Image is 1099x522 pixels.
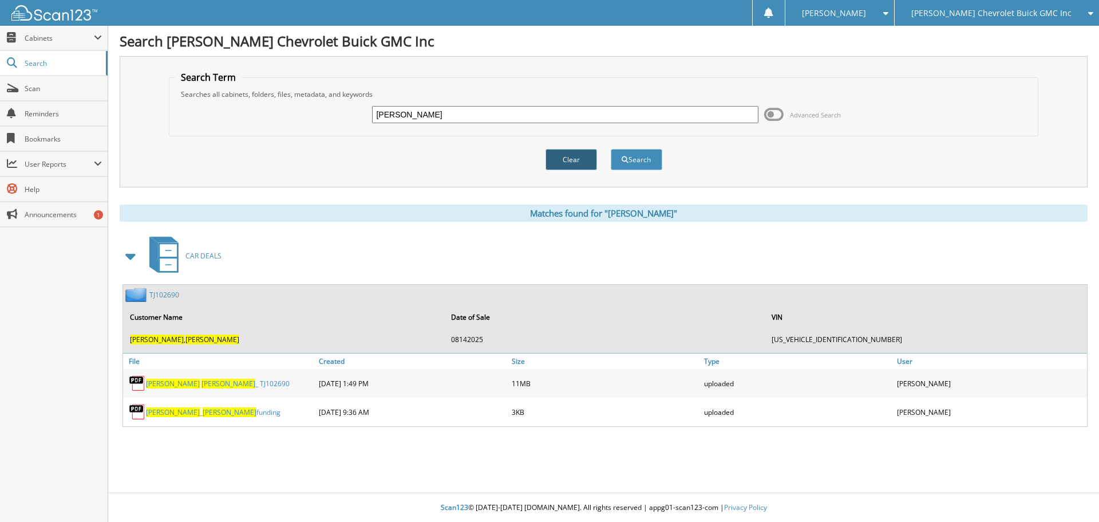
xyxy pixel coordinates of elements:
div: 3KB [509,401,702,423]
div: uploaded [701,372,894,395]
span: [PERSON_NAME] [146,379,200,388]
a: Privacy Policy [724,503,767,512]
span: Reminders [25,109,102,119]
div: [DATE] 9:36 AM [316,401,509,423]
div: 11MB [509,372,702,395]
h1: Search [PERSON_NAME] Chevrolet Buick GMC Inc [120,32,1088,50]
a: Created [316,354,509,369]
span: Cabinets [25,33,94,43]
span: [PERSON_NAME] [130,335,184,344]
a: [PERSON_NAME]_[PERSON_NAME]funding [146,407,280,417]
span: Scan123 [441,503,468,512]
button: Clear [545,149,597,170]
th: Customer Name [124,305,444,329]
a: User [894,354,1087,369]
a: Size [509,354,702,369]
span: Bookmarks [25,134,102,144]
span: Help [25,185,102,194]
span: CAR DEALS [185,251,222,261]
button: Search [611,149,662,170]
span: [PERSON_NAME] [185,335,239,344]
span: Scan [25,84,102,93]
legend: Search Term [175,71,242,84]
div: [DATE] 1:49 PM [316,372,509,395]
div: [PERSON_NAME] [894,372,1087,395]
div: uploaded [701,401,894,423]
a: CAR DEALS [143,233,222,278]
a: [PERSON_NAME] [PERSON_NAME]_ TJ102690 [146,379,290,388]
img: PDF.png [129,403,146,421]
span: [PERSON_NAME] [146,407,200,417]
span: User Reports [25,159,94,169]
div: Searches all cabinets, folders, files, metadata, and keywords [175,89,1033,99]
img: folder2.png [125,288,149,302]
span: [PERSON_NAME] Chevrolet Buick GMC Inc [911,10,1072,17]
span: [PERSON_NAME] [203,407,256,417]
a: Type [701,354,894,369]
td: 08142025 [445,330,765,349]
img: scan123-logo-white.svg [11,5,97,21]
a: File [123,354,316,369]
div: [PERSON_NAME] [894,401,1087,423]
span: [PERSON_NAME] [201,379,255,388]
span: Search [25,58,100,68]
span: Advanced Search [790,111,841,119]
div: 1 [94,210,103,219]
div: Matches found for "[PERSON_NAME]" [120,205,1088,222]
img: PDF.png [129,375,146,392]
th: Date of Sale [445,305,765,329]
div: © [DATE]-[DATE] [DOMAIN_NAME]. All rights reserved | appg01-scan123-com | [108,494,1099,522]
span: Announcements [25,210,102,219]
td: , [124,330,444,349]
span: [PERSON_NAME] [802,10,866,17]
td: [US_VEHICLE_IDENTIFICATION_NUMBER] [766,330,1086,349]
a: TJ102690 [149,290,179,300]
th: VIN [766,305,1086,329]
